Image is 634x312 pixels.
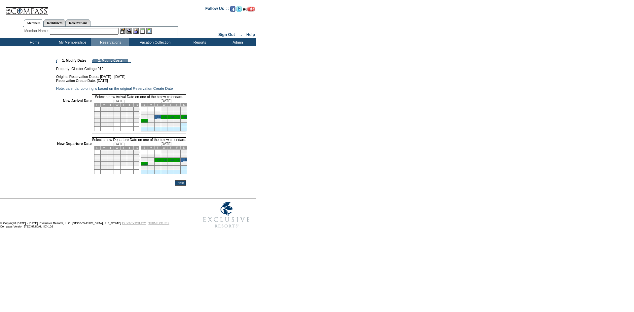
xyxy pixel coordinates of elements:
td: 29 [161,166,167,170]
td: 17 [114,115,121,119]
td: 5 [127,150,133,155]
img: Become our fan on Facebook [230,6,235,12]
td: 23 [107,119,114,122]
td: T [167,146,174,150]
td: 28 [94,122,101,127]
td: 1 [101,150,107,155]
td: 21 [94,162,101,165]
td: T [107,146,114,150]
img: b_edit.gif [120,28,125,34]
a: TERMS OF USE [149,222,169,225]
td: 30 [107,122,114,127]
td: 3 [174,150,181,154]
input: Next [175,180,186,186]
td: 22 [161,162,167,166]
td: 25 [120,162,127,165]
td: 27 [148,166,154,170]
div: Member Name: [24,28,50,34]
td: 11 [120,112,127,115]
td: 24 [114,162,121,165]
td: 23 [167,162,174,166]
td: 23 [167,119,174,123]
td: 25 [181,162,187,166]
td: 16 [107,115,114,119]
td: 12 [141,115,148,119]
td: 6 [133,150,140,155]
td: 5 [141,111,148,115]
td: 20 [148,119,154,123]
td: 25 [120,119,127,122]
td: 26 [141,166,148,170]
td: T [120,103,127,107]
td: 14 [94,158,101,162]
img: b_calculator.gif [146,28,152,34]
a: 15 [164,115,167,119]
td: 20 [133,158,140,162]
td: 22 [101,162,107,165]
a: 19 [144,162,147,165]
td: 3 [174,107,181,111]
td: 3 [114,107,121,112]
td: 27 [148,123,154,127]
span: [DATE] [160,99,172,103]
a: 15 [164,158,167,161]
td: 19 [127,158,133,162]
td: 20 [133,115,140,119]
a: Residences [44,19,66,26]
td: 24 [114,119,121,122]
td: 27 [133,119,140,122]
td: S [141,146,148,150]
a: 17 [177,158,180,161]
td: 10 [174,154,181,158]
img: Impersonate [133,28,139,34]
td: 14 [94,115,101,119]
a: 17 [177,115,180,119]
a: 14 [157,158,160,161]
a: Members [24,19,44,27]
td: 2 [167,150,174,154]
td: 1 [161,150,167,154]
img: Subscribe to our YouTube Channel [243,7,255,12]
td: M [101,146,107,150]
td: W [161,146,167,150]
td: 11 [120,155,127,158]
td: 11 [181,154,187,158]
td: T [120,146,127,150]
td: My Memberships [53,38,91,46]
td: 7 [94,155,101,158]
td: 8 [161,111,167,115]
td: 21 [94,119,101,122]
td: 24 [174,119,181,123]
td: M [148,146,154,150]
a: Become our fan on Facebook [230,8,235,12]
td: S [181,103,187,107]
td: 28 [94,165,101,170]
td: F [127,103,133,107]
a: 16 [170,115,174,119]
td: T [154,103,161,107]
td: S [133,103,140,107]
td: 9 [107,112,114,115]
td: M [101,103,107,107]
td: 10 [174,111,181,115]
td: 10 [114,112,121,115]
td: T [107,103,114,107]
td: 11 [181,111,187,115]
td: 6 [148,111,154,115]
td: 18 [120,158,127,162]
a: 14 [157,115,161,119]
img: Follow us on Twitter [236,6,242,12]
td: New Departure Date [57,142,92,176]
a: PRIVACY POLICY [122,222,146,225]
td: 29 [101,122,107,127]
td: 12 [141,158,148,162]
td: 7 [94,112,101,115]
td: 19 [127,115,133,119]
td: 26 [127,162,133,165]
td: 18 [120,115,127,119]
img: Exclusive Resorts [197,198,256,231]
td: 10 [114,155,121,158]
td: 9 [167,111,174,115]
td: 4 [120,150,127,155]
td: 4 [181,107,187,111]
